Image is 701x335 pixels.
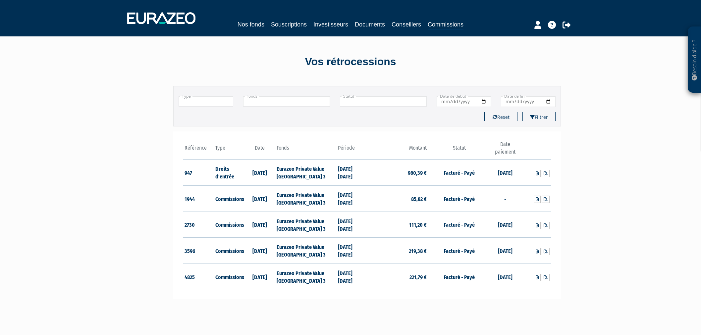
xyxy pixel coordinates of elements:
[336,186,367,212] td: [DATE] [DATE]
[183,238,214,264] td: 3596
[336,160,367,186] td: [DATE] [DATE]
[244,212,275,238] td: [DATE]
[428,238,490,264] td: Facturé - Payé
[183,212,214,238] td: 2730
[428,141,490,160] th: Statut
[490,160,521,186] td: [DATE]
[367,186,428,212] td: 85,82 €
[490,212,521,238] td: [DATE]
[183,186,214,212] td: 1944
[244,238,275,264] td: [DATE]
[275,212,336,238] td: Eurazeo Private Value [GEOGRAPHIC_DATA] 3
[238,20,264,29] a: Nos fonds
[336,141,367,160] th: Période
[367,264,428,290] td: 221,79 €
[367,238,428,264] td: 219,38 €
[214,160,244,186] td: Droits d'entrée
[392,20,421,29] a: Conseillers
[183,264,214,290] td: 4825
[214,264,244,290] td: Commissions
[367,212,428,238] td: 111,20 €
[428,264,490,290] td: Facturé - Payé
[428,212,490,238] td: Facturé - Payé
[183,160,214,186] td: 947
[336,238,367,264] td: [DATE] [DATE]
[275,160,336,186] td: Eurazeo Private Value [GEOGRAPHIC_DATA] 3
[244,160,275,186] td: [DATE]
[244,186,275,212] td: [DATE]
[183,141,214,160] th: Référence
[244,141,275,160] th: Date
[162,54,539,70] div: Vos rétrocessions
[214,186,244,212] td: Commissions
[271,20,307,29] a: Souscriptions
[214,238,244,264] td: Commissions
[490,186,521,212] td: -
[355,20,385,29] a: Documents
[214,141,244,160] th: Type
[522,112,556,121] button: Filtrer
[336,212,367,238] td: [DATE] [DATE]
[275,141,336,160] th: Fonds
[367,141,428,160] th: Montant
[490,141,521,160] th: Date paiement
[490,238,521,264] td: [DATE]
[127,12,195,24] img: 1732889491-logotype_eurazeo_blanc_rvb.png
[275,186,336,212] td: Eurazeo Private Value [GEOGRAPHIC_DATA] 3
[275,264,336,290] td: Eurazeo Private Value [GEOGRAPHIC_DATA] 3
[490,264,521,290] td: [DATE]
[367,160,428,186] td: 980,39 €
[428,160,490,186] td: Facturé - Payé
[428,20,463,30] a: Commissions
[691,30,698,90] p: Besoin d'aide ?
[244,264,275,290] td: [DATE]
[428,186,490,212] td: Facturé - Payé
[214,212,244,238] td: Commissions
[275,238,336,264] td: Eurazeo Private Value [GEOGRAPHIC_DATA] 3
[313,20,348,29] a: Investisseurs
[336,264,367,290] td: [DATE] [DATE]
[484,112,517,121] button: Reset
